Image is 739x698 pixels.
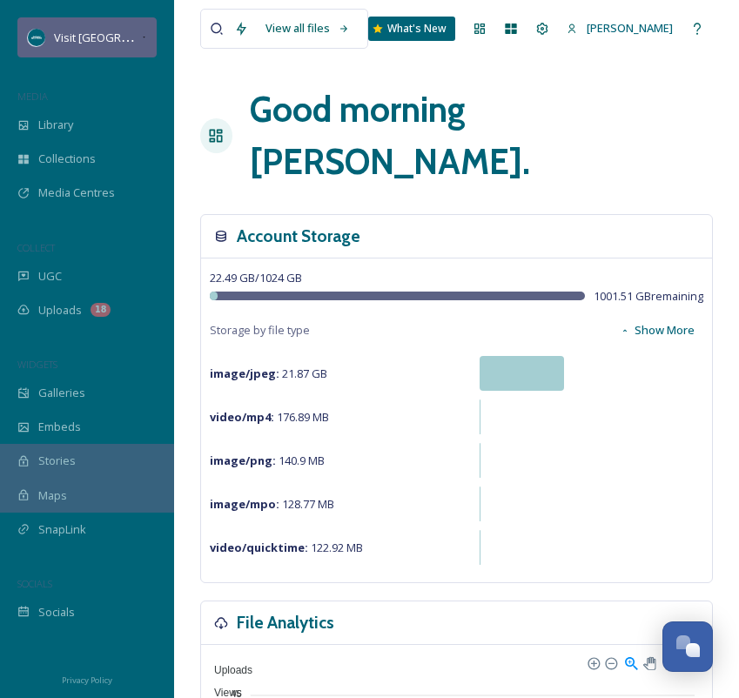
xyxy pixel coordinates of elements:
img: SM%20Social%20Profile.png [28,29,45,46]
span: SnapLink [38,521,86,538]
button: Show More [611,313,703,347]
span: 128.77 MB [210,496,334,512]
span: WIDGETS [17,358,57,371]
span: Embeds [38,419,81,435]
div: Reset Zoom [662,654,677,669]
tspan: 45 [231,688,241,698]
span: 140.9 MB [210,453,325,468]
span: Stories [38,453,76,469]
h3: Account Storage [237,224,360,249]
span: 176.89 MB [210,409,329,425]
span: 1001.51 GB remaining [594,288,703,305]
span: COLLECT [17,241,55,254]
span: Uploads [38,302,82,319]
button: Open Chat [662,621,713,672]
span: 21.87 GB [210,366,327,381]
h3: File Analytics [237,610,334,635]
strong: image/mpo : [210,496,279,512]
span: 22.49 GB / 1024 GB [210,270,302,285]
span: Collections [38,151,96,167]
span: Socials [38,604,75,621]
span: 122.92 MB [210,540,363,555]
span: SOCIALS [17,577,52,590]
span: MEDIA [17,90,48,103]
strong: image/png : [210,453,276,468]
span: Galleries [38,385,85,401]
div: Selection Zoom [623,654,638,669]
div: 18 [91,303,111,317]
div: Panning [643,657,654,668]
span: Media Centres [38,185,115,201]
a: What's New [368,17,455,41]
a: [PERSON_NAME] [558,11,682,45]
strong: video/quicktime : [210,540,308,555]
span: Uploads [201,664,252,676]
span: Privacy Policy [62,675,112,686]
strong: image/jpeg : [210,366,279,381]
span: Visit [GEOGRAPHIC_DATA][US_STATE] [54,29,248,45]
strong: video/mp4 : [210,409,274,425]
span: UGC [38,268,62,285]
span: Storage by file type [210,322,310,339]
span: [PERSON_NAME] [587,20,673,36]
h1: Good morning [PERSON_NAME] . [250,84,713,188]
div: Zoom Out [604,656,616,668]
a: Privacy Policy [62,668,112,689]
div: Zoom In [587,656,599,668]
span: Library [38,117,73,133]
span: Maps [38,487,67,504]
a: View all files [257,11,359,45]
